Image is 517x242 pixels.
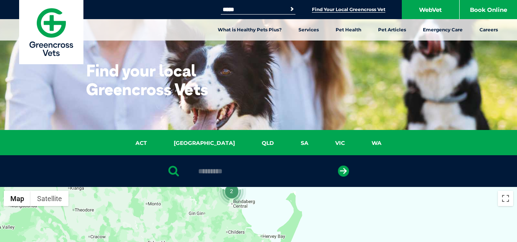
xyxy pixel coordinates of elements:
a: Pet Health [327,19,370,41]
h1: Find your local Greencross Vets [86,61,237,99]
button: Show satellite imagery [31,191,68,206]
a: Find Your Local Greencross Vet [312,6,385,13]
a: Services [290,19,327,41]
a: VIC [322,139,358,148]
a: QLD [248,139,287,148]
button: Show street map [4,191,31,206]
a: Pet Articles [370,19,414,41]
a: Careers [471,19,506,41]
div: 2 [217,177,246,206]
a: [GEOGRAPHIC_DATA] [160,139,248,148]
a: What is Healthy Pets Plus? [209,19,290,41]
a: ACT [122,139,160,148]
a: Emergency Care [414,19,471,41]
a: WA [358,139,395,148]
button: Search [288,5,296,13]
button: Toggle fullscreen view [498,191,513,206]
a: SA [287,139,322,148]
